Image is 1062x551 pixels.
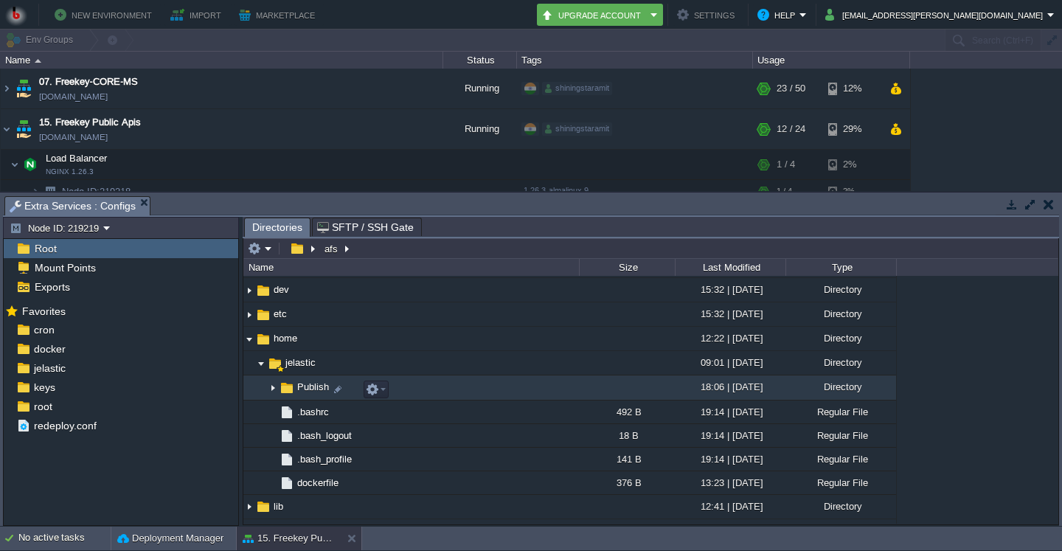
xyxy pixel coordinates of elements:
[267,356,283,372] img: AMDAwAAAACH5BAEAAAAALAAAAAABAAEAAAICRAEAOw==
[283,357,318,368] a: jelastic
[39,74,138,89] a: 07. Freekey-CORE-MS
[271,500,285,513] span: lib
[245,259,579,276] div: Name
[271,308,289,320] a: etc
[267,424,279,447] img: AMDAwAAAACH5BAEAAAAALAAAAAABAAEAAAICRAEAOw==
[777,150,795,179] div: 1 / 4
[754,52,909,69] div: Usage
[18,527,111,550] div: No active tasks
[10,221,103,235] button: Node ID: 219219
[243,279,255,302] img: AMDAwAAAACH5BAEAAAAALAAAAAABAAEAAAICRAEAOw==
[19,305,68,317] a: Favorites
[787,259,896,276] div: Type
[39,130,108,145] a: [DOMAIN_NAME]
[46,167,94,176] span: NGINX 1.26.3
[785,495,896,518] div: Directory
[255,283,271,299] img: AMDAwAAAACH5BAEAAAAALAAAAAABAAEAAAICRAEAOw==
[243,328,255,350] img: AMDAwAAAACH5BAEAAAAALAAAAAABAAEAAAICRAEAOw==
[825,6,1047,24] button: [EMAIL_ADDRESS][PERSON_NAME][DOMAIN_NAME]
[295,477,341,489] span: dockerfile
[31,323,57,336] a: cron
[322,242,341,255] button: afs
[32,261,98,274] a: Mount Points
[267,448,279,471] img: AMDAwAAAACH5BAEAAAAALAAAAAABAAEAAAICRAEAOw==
[13,109,34,149] img: AMDAwAAAACH5BAEAAAAALAAAAAABAAEAAAICRAEAOw==
[579,401,675,423] div: 492 B
[317,218,414,236] span: SFTP / SSH Gate
[39,115,141,130] span: 15. Freekey Public Apis
[31,381,58,394] a: keys
[785,351,896,374] div: Directory
[40,180,60,203] img: AMDAwAAAACH5BAEAAAAALAAAAAABAAEAAAICRAEAOw==
[243,520,255,543] img: AMDAwAAAACH5BAEAAAAALAAAAAABAAEAAAICRAEAOw==
[785,401,896,423] div: Regular File
[828,109,876,149] div: 29%
[255,307,271,323] img: AMDAwAAAACH5BAEAAAAALAAAAAABAAEAAAICRAEAOw==
[271,283,291,296] a: dev
[579,448,675,471] div: 141 B
[828,69,876,108] div: 12%
[13,69,34,108] img: AMDAwAAAACH5BAEAAAAALAAAAAABAAEAAAICRAEAOw==
[579,471,675,494] div: 376 B
[32,280,72,294] a: Exports
[295,381,331,393] a: Publish
[785,448,896,471] div: Regular File
[5,4,27,26] img: Bitss Techniques
[279,428,295,444] img: AMDAwAAAACH5BAEAAAAALAAAAAABAAEAAAICRAEAOw==
[295,406,331,418] a: .bashrc
[675,302,785,325] div: 15:32 | [DATE]
[39,89,108,104] a: [DOMAIN_NAME]
[675,278,785,301] div: 15:32 | [DATE]
[542,122,612,136] div: shiningstaramit
[170,6,226,24] button: Import
[255,331,271,347] img: AMDAwAAAACH5BAEAAAAALAAAAAABAAEAAAICRAEAOw==
[785,519,896,542] div: Directory
[60,185,133,198] span: 219218
[243,531,336,546] button: 15. Freekey Public Apis
[267,377,279,400] img: AMDAwAAAACH5BAEAAAAALAAAAAABAAEAAAICRAEAOw==
[31,400,55,413] a: root
[283,356,318,369] span: jelastic
[35,59,41,63] img: AMDAwAAAACH5BAEAAAAALAAAAAABAAEAAAICRAEAOw==
[60,185,133,198] a: Node ID:219218
[785,471,896,494] div: Regular File
[62,186,100,197] span: Node ID:
[243,238,1058,259] input: Click to enter the path
[295,453,354,465] span: .bash_profile
[44,152,109,164] span: Load Balancer
[785,424,896,447] div: Regular File
[279,475,295,491] img: AMDAwAAAACH5BAEAAAAALAAAAAABAAEAAAICRAEAOw==
[675,351,785,374] div: 09:01 | [DATE]
[443,109,517,149] div: Running
[675,424,785,447] div: 19:14 | [DATE]
[785,375,896,398] div: Directory
[243,303,255,326] img: AMDAwAAAACH5BAEAAAAALAAAAAABAAEAAAICRAEAOw==
[675,375,785,398] div: 18:06 | [DATE]
[828,180,876,203] div: 2%
[20,150,41,179] img: AMDAwAAAACH5BAEAAAAALAAAAAABAAEAAAICRAEAOw==
[675,401,785,423] div: 19:14 | [DATE]
[785,302,896,325] div: Directory
[31,342,68,356] a: docker
[676,259,785,276] div: Last Modified
[1,52,442,69] div: Name
[777,69,805,108] div: 23 / 50
[524,186,589,195] span: 1.26.3-almalinux-9
[279,451,295,468] img: AMDAwAAAACH5BAEAAAAALAAAAAABAAEAAAICRAEAOw==
[255,499,271,515] img: AMDAwAAAACH5BAEAAAAALAAAAAABAAEAAAICRAEAOw==
[785,278,896,301] div: Directory
[444,52,516,69] div: Status
[252,218,302,237] span: Directories
[255,523,271,539] img: AMDAwAAAACH5BAEAAAAALAAAAAABAAEAAAICRAEAOw==
[31,361,68,375] a: jelastic
[443,69,517,108] div: Running
[675,495,785,518] div: 12:41 | [DATE]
